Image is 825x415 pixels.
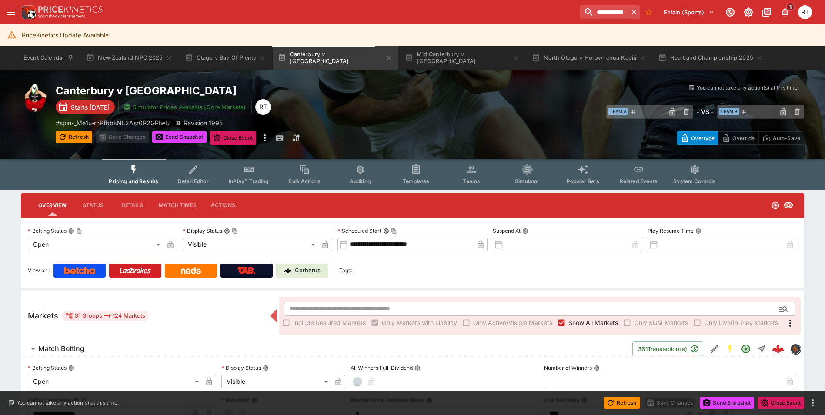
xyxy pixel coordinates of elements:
[119,267,151,274] img: Ladbrokes
[276,264,328,278] a: Cerberus
[350,178,371,184] span: Auditing
[21,340,632,358] button: Match Betting
[68,228,74,234] button: Betting StatusCopy To Clipboard
[181,267,200,274] img: Neds
[391,228,397,234] button: Copy To Clipboard
[732,134,755,143] p: Override
[76,228,82,234] button: Copy To Clipboard
[493,227,521,234] p: Suspend At
[691,134,715,143] p: Overtype
[152,195,204,216] button: Match Times
[183,238,318,251] div: Visible
[648,227,694,234] p: Play Resume Time
[642,5,656,19] button: No Bookmarks
[722,4,738,20] button: Connected to PK
[580,5,628,19] input: search
[21,84,49,112] img: rugby_union.png
[673,178,716,184] span: System Controls
[56,84,430,97] h2: Copy To Clipboard
[28,375,202,388] div: Open
[608,108,628,115] span: Team A
[594,365,600,371] button: Number of Winners
[184,118,223,127] p: Revision 1995
[273,46,398,70] button: Canterbury v [GEOGRAPHIC_DATA]
[697,107,714,116] h6: - VS -
[677,131,804,145] div: Start From
[237,267,256,274] img: TabNZ
[473,318,552,327] span: Only Active/Visible Markets
[224,228,230,234] button: Display StatusCopy To Clipboard
[113,195,152,216] button: Details
[19,3,37,21] img: PriceKinetics Logo
[382,318,457,327] span: Only Markets with Liability
[758,397,804,409] button: Close Event
[65,311,145,321] div: 31 Groups 124 Markets
[221,375,331,388] div: Visible
[81,46,177,70] button: New Zealand NPC 2025
[68,365,74,371] button: Betting Status
[522,228,528,234] button: Suspend At
[28,364,67,371] p: Betting Status
[152,131,207,143] button: Send Snapshot
[718,131,758,145] button: Override
[798,5,812,19] div: Richard Tatton
[414,365,421,371] button: All Winners Full-Dividend
[73,195,113,216] button: Status
[221,364,261,371] p: Display Status
[260,131,270,145] button: more
[263,365,269,371] button: Display Status
[604,397,640,409] button: Refresh
[17,399,119,407] p: You cannot take any action(s) at this time.
[772,343,784,355] img: logo-cerberus--red.svg
[769,340,787,358] a: eb744123-098e-4151-b4f8-f57a74e3cbf5
[31,195,73,216] button: Overview
[790,344,801,354] div: sportingsolutions
[567,178,599,184] span: Popular Bets
[3,4,19,20] button: open drawer
[771,201,780,210] svg: Open
[288,178,321,184] span: Bulk Actions
[653,46,768,70] button: Heartland Championship 2025
[632,341,703,356] button: 361Transaction(s)
[229,178,269,184] span: InPlay™ Trading
[719,108,739,115] span: Team B
[28,311,58,321] h5: Markets
[759,4,775,20] button: Documentation
[38,6,103,13] img: PriceKinetics
[677,131,718,145] button: Overtype
[64,267,95,274] img: Betcha
[773,134,800,143] p: Auto-Save
[400,46,525,70] button: Mid Canterbury v [GEOGRAPHIC_DATA]
[232,228,238,234] button: Copy To Clipboard
[783,200,794,211] svg: Visible
[28,238,164,251] div: Open
[118,100,252,114] button: Simulator Prices Available (Core Markets)
[808,398,818,408] button: more
[527,46,651,70] button: North Otago v Horowhenua Kapiti
[38,344,84,353] h6: Match Betting
[741,4,756,20] button: Toggle light/dark mode
[383,228,389,234] button: Scheduled StartCopy To Clipboard
[697,84,799,92] p: You cannot take any action(s) at this time.
[38,14,85,18] img: Sportsbook Management
[620,178,658,184] span: Related Events
[786,3,795,11] span: 1
[707,341,722,357] button: Edit Detail
[109,178,158,184] span: Pricing and Results
[758,131,804,145] button: Auto-Save
[403,178,429,184] span: Templates
[351,364,413,371] p: All Winners Full-Dividend
[772,343,784,355] div: eb744123-098e-4151-b4f8-f57a74e3cbf5
[284,267,291,274] img: Cerberus
[795,3,815,22] button: Richard Tatton
[776,301,792,317] button: Open
[568,318,618,327] span: Show All Markets
[18,46,79,70] button: Event Calendar
[295,266,321,275] p: Cerberus
[791,344,800,354] img: sportingsolutions
[785,318,795,328] svg: More
[700,397,754,409] button: Send Snapshot
[204,195,243,216] button: Actions
[180,46,271,70] button: Otago v Bay Of Plenty
[178,178,209,184] span: Detail Editor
